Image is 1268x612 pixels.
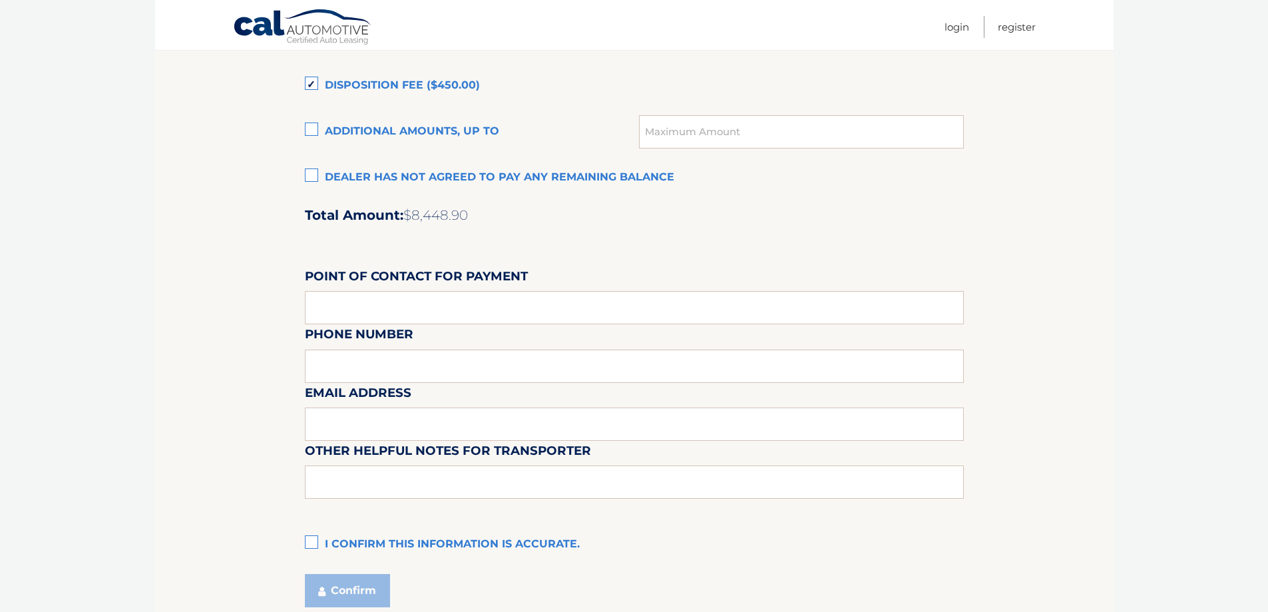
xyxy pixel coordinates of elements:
[305,207,964,224] h2: Total Amount:
[305,531,964,558] label: I confirm this information is accurate.
[998,16,1036,38] a: Register
[305,383,411,408] label: Email Address
[305,574,390,607] button: Confirm
[639,115,963,149] input: Maximum Amount
[305,119,640,145] label: Additional amounts, up to
[945,16,969,38] a: Login
[305,441,591,465] label: Other helpful notes for transporter
[233,9,373,47] a: Cal Automotive
[305,73,964,99] label: Disposition Fee ($450.00)
[403,207,468,223] span: $8,448.90
[305,164,964,191] label: Dealer has not agreed to pay any remaining balance
[305,266,528,291] label: Point of Contact for Payment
